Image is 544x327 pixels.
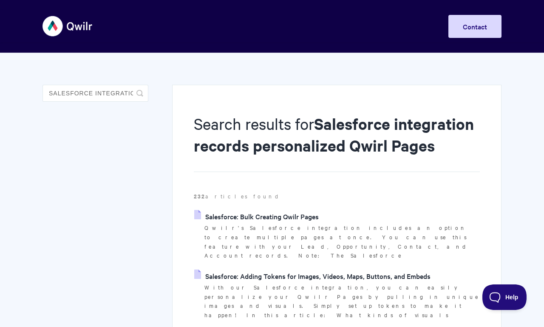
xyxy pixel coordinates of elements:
[194,113,474,156] strong: Salesforce integration records personalized Qwirl Pages
[194,192,480,201] p: articles found
[194,192,205,200] strong: 232
[204,283,480,320] p: With our Salesforce integration, you can easily personalize your Qwilr Pages by pulling in unique...
[194,210,319,223] a: Salesforce: Bulk Creating Qwilr Pages
[194,270,431,282] a: Salesforce: Adding Tokens for Images, Videos, Maps, Buttons, and Embeds
[42,10,93,42] img: Qwilr Help Center
[482,284,527,310] iframe: Toggle Customer Support
[448,15,501,38] a: Contact
[42,85,148,102] input: Search
[194,113,480,172] h1: Search results for
[204,223,480,260] p: Qwilr's Salesforce integration includes an option to create multiple pages at once. You can use t...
